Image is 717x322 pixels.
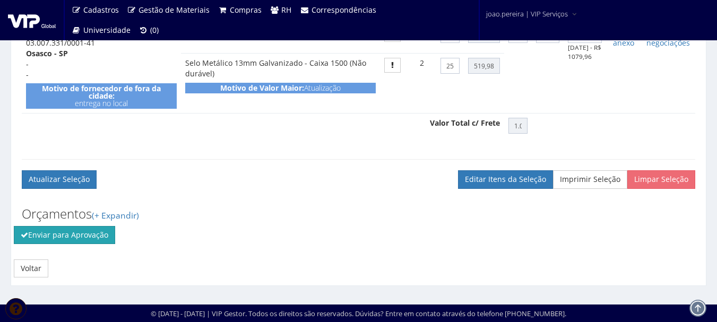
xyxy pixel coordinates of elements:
th: Valor Total c/ Frete [22,114,504,138]
strong: Osasco - SP [26,48,68,58]
small: [DATE] - R$ 1079,96 [568,43,601,60]
button: Enviar para Aprovação [14,226,115,244]
span: RH [281,5,291,15]
img: logo [8,12,56,28]
td: 2 [408,54,436,114]
div: entrega no local [26,83,177,109]
a: 1 anexo [613,27,634,48]
a: Editar Itens da Seleção [458,170,553,188]
span: Universidade [83,25,131,35]
span: (0) [150,25,159,35]
a: Voltar [14,259,48,277]
button: Atualizar Seleção [22,170,97,188]
a: Imprimir Seleção [553,170,627,188]
strong: Motivo de Valor Maior: [220,83,304,93]
strong: Motivo de fornecedor de fora da cidade: [42,83,161,101]
a: Universidade [67,20,135,40]
h3: Orçamentos [22,207,695,221]
span: Gestão de Materiais [139,5,210,15]
a: Sem negociações [646,27,690,48]
span: Cadastros [83,5,119,15]
div: © [DATE] - [DATE] | VIP Gestor. Todos os direitos são reservados. Dúvidas? Entre em contato atrav... [151,309,566,319]
td: Empresa do grupo Mercado Livre 03.007.331/0001-41 - - [22,22,181,114]
span: Compras [230,5,262,15]
button: Limpar Seleção [627,170,695,188]
div: Atualização [185,83,376,93]
td: Selo Metálico 13mm Galvanizado - Caixa 1500 (Não durável) [181,54,380,114]
span: Correspondências [312,5,376,15]
span: joao.pereira | VIP Serviços [486,8,568,19]
a: (+ Expandir) [92,210,139,221]
a: (0) [135,20,163,40]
